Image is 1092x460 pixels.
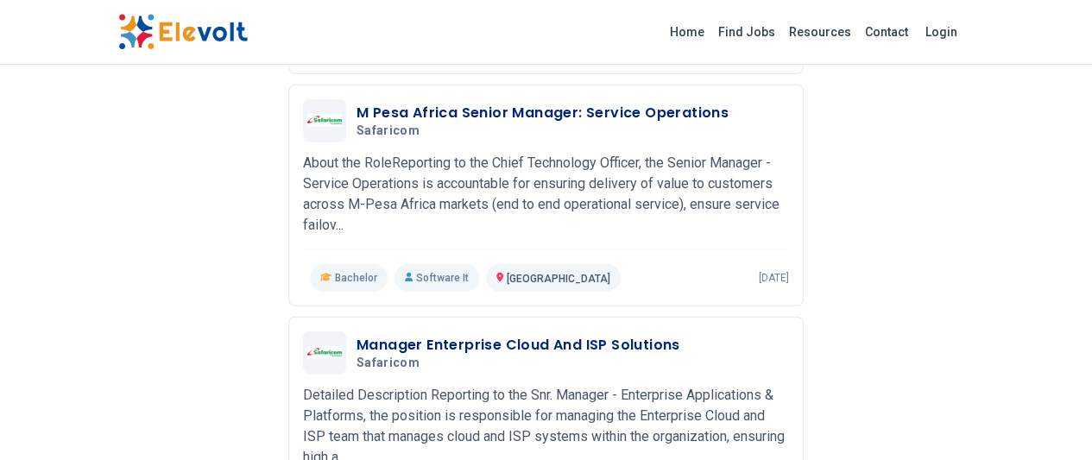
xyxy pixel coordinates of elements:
[307,114,342,128] img: Safaricom
[357,103,729,123] h3: M Pesa Africa Senior Manager: Service Operations
[1006,377,1092,460] iframe: Chat Widget
[858,18,915,46] a: Contact
[507,273,610,285] span: [GEOGRAPHIC_DATA]
[759,271,789,285] p: [DATE]
[711,18,782,46] a: Find Jobs
[782,18,858,46] a: Resources
[357,356,420,371] span: Safaricom
[303,153,789,236] p: About the RoleReporting to the Chief Technology Officer, the Senior Manager - Service Operations ...
[663,18,711,46] a: Home
[307,346,342,360] img: Safaricom
[303,99,789,292] a: SafaricomM Pesa Africa Senior Manager: Service OperationsSafaricomAbout the RoleReporting to the ...
[357,123,420,139] span: Safaricom
[395,264,479,292] p: Software It
[335,271,377,285] span: Bachelor
[915,15,968,49] a: Login
[118,14,248,50] img: Elevolt
[357,335,680,356] h3: Manager Enterprise Cloud And ISP Solutions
